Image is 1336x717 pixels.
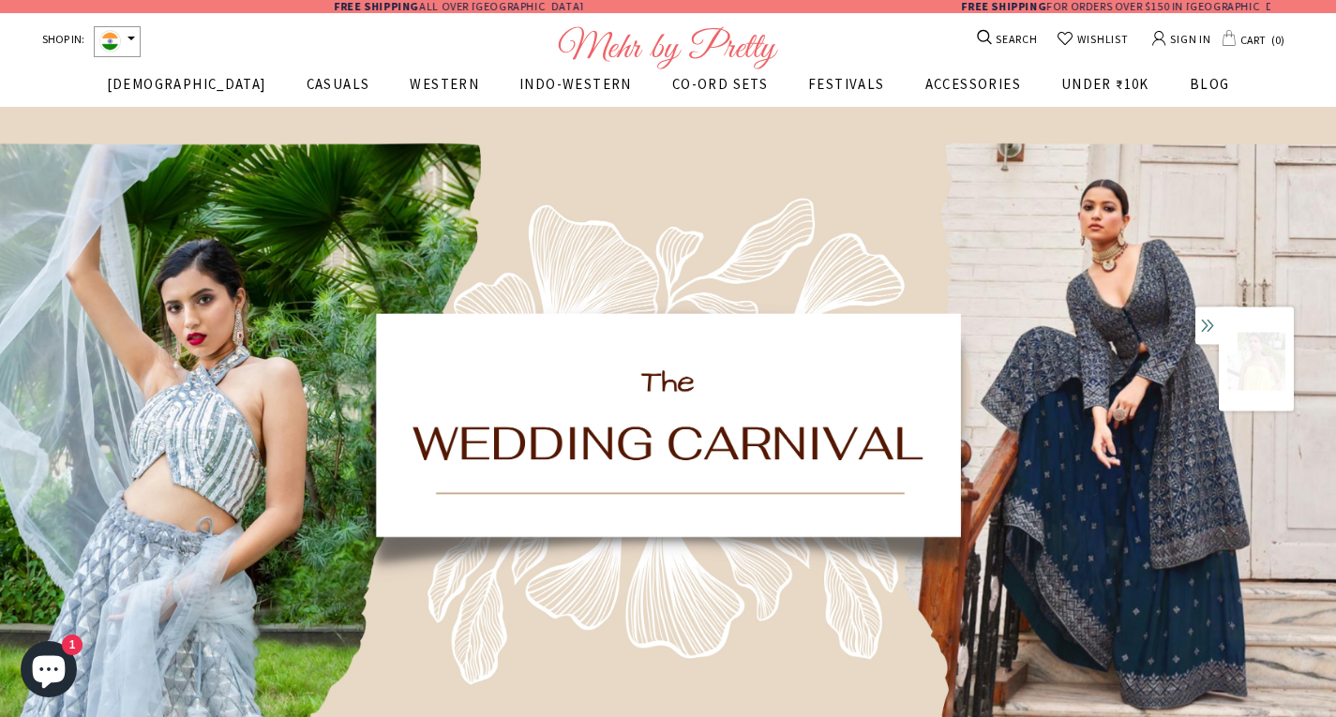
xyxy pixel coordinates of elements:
[307,73,370,106] a: CASUALS
[1268,28,1289,51] span: 0
[107,75,266,93] span: [DEMOGRAPHIC_DATA]
[672,73,768,106] a: CO-ORD SETS
[1061,73,1149,106] a: UNDER ₹10K
[1190,75,1230,93] span: BLOG
[307,75,370,93] span: CASUALS
[1222,28,1289,51] a: CART 0
[1166,26,1210,50] span: SIGN IN
[994,29,1038,50] span: SEARCH
[672,75,768,93] span: CO-ORD SETS
[558,26,778,69] img: Logo Footer
[1061,75,1149,93] span: UNDER ₹10K
[1152,23,1210,52] a: SIGN IN
[410,75,479,93] span: WESTERN
[979,29,1038,50] a: SEARCH
[808,75,885,93] span: FESTIVALS
[1227,332,1285,390] img: 8_x300.png
[1057,29,1128,50] a: WISHLIST
[1073,29,1128,50] span: WISHLIST
[925,73,1021,106] a: ACCESSORIES
[42,26,84,57] span: SHOP IN:
[925,75,1021,93] span: ACCESSORIES
[1190,73,1230,106] a: BLOG
[1237,28,1268,51] span: CART
[107,73,266,106] a: [DEMOGRAPHIC_DATA]
[519,75,632,93] span: INDO-WESTERN
[519,73,632,106] a: INDO-WESTERN
[410,73,479,106] a: WESTERN
[15,641,83,702] inbox-online-store-chat: Shopify online store chat
[808,73,885,106] a: FESTIVALS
